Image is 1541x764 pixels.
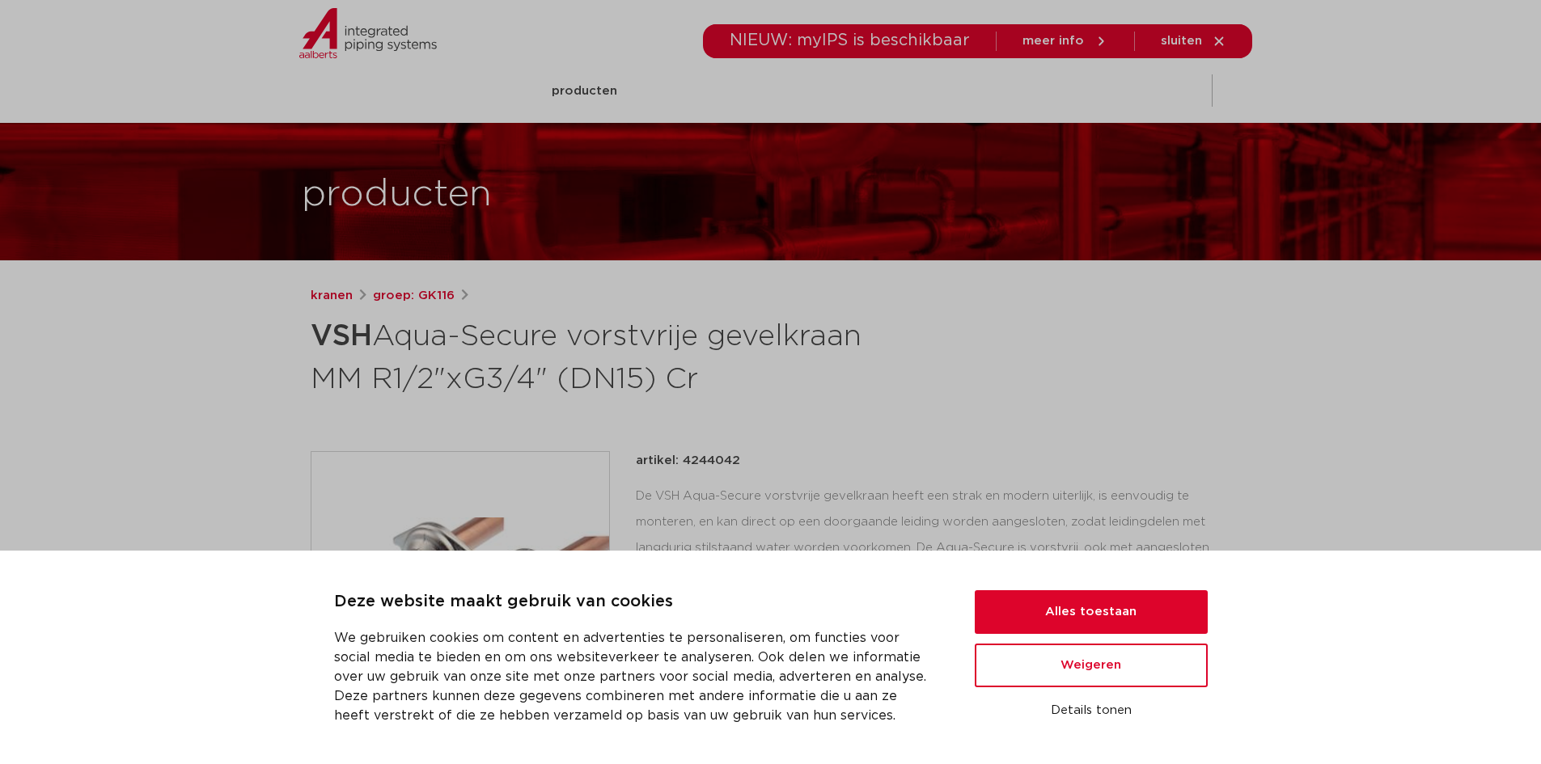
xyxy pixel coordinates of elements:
[334,628,936,725] p: We gebruiken cookies om content en advertenties te personaliseren, om functies voor social media ...
[636,483,1231,645] div: De VSH Aqua-Secure vorstvrije gevelkraan heeft een strak en modern uiterlijk, is eenvoudig te mon...
[334,589,936,615] p: Deze website maakt gebruik van cookies
[650,60,701,122] a: markten
[1022,35,1084,47] span: meer info
[1161,34,1226,49] a: sluiten
[952,60,1004,122] a: services
[975,590,1208,634] button: Alles toestaan
[302,169,492,221] h1: producten
[734,60,819,122] a: toepassingen
[975,697,1208,724] button: Details tonen
[851,60,920,122] a: downloads
[730,32,970,49] span: NIEUW: myIPS is beschikbaar
[1161,35,1202,47] span: sluiten
[636,451,740,471] p: artikel: 4244042
[1022,34,1108,49] a: meer info
[311,322,372,351] strong: VSH
[552,60,617,122] a: producten
[311,312,918,399] h1: Aqua-Secure vorstvrije gevelkraan MM R1/2"xG3/4" (DN15) Cr
[373,286,455,306] a: groep: GK116
[311,452,609,749] img: Product Image for VSH Aqua-Secure vorstvrije gevelkraan MM R1/2"xG3/4" (DN15) Cr
[552,60,1092,122] nav: Menu
[975,644,1208,687] button: Weigeren
[311,286,353,306] a: kranen
[1036,60,1092,122] a: over ons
